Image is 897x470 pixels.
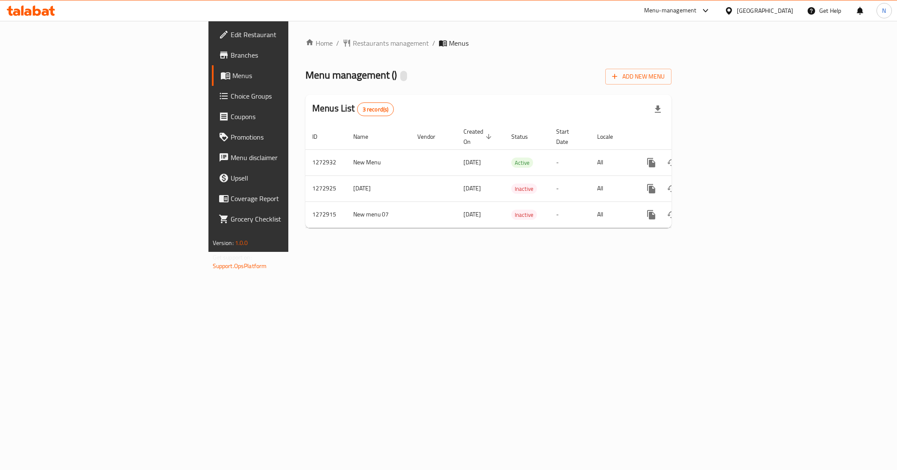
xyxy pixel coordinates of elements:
[212,65,358,86] a: Menus
[511,158,533,168] span: Active
[305,124,730,228] table: enhanced table
[605,69,671,85] button: Add New Menu
[232,70,352,81] span: Menus
[556,126,580,147] span: Start Date
[212,45,358,65] a: Branches
[590,175,634,201] td: All
[212,24,358,45] a: Edit Restaurant
[737,6,793,15] div: [GEOGRAPHIC_DATA]
[590,201,634,228] td: All
[353,131,379,142] span: Name
[231,132,352,142] span: Promotions
[449,38,469,48] span: Menus
[212,209,358,229] a: Grocery Checklist
[644,6,697,16] div: Menu-management
[312,131,328,142] span: ID
[590,149,634,175] td: All
[662,152,682,173] button: Change Status
[511,131,539,142] span: Status
[463,126,494,147] span: Created On
[213,237,234,248] span: Version:
[641,152,662,173] button: more
[417,131,446,142] span: Vendor
[305,38,671,48] nav: breadcrumb
[432,38,435,48] li: /
[597,131,624,142] span: Locale
[641,178,662,199] button: more
[511,210,537,220] span: Inactive
[463,209,481,220] span: [DATE]
[231,50,352,60] span: Branches
[231,111,352,122] span: Coupons
[511,184,537,194] span: Inactive
[357,102,394,116] div: Total records count
[231,173,352,183] span: Upsell
[346,149,410,175] td: New Menu
[212,188,358,209] a: Coverage Report
[231,214,352,224] span: Grocery Checklist
[549,175,590,201] td: -
[212,168,358,188] a: Upsell
[231,193,352,204] span: Coverage Report
[231,152,352,163] span: Menu disclaimer
[212,147,358,168] a: Menu disclaimer
[343,38,429,48] a: Restaurants management
[212,127,358,147] a: Promotions
[662,204,682,225] button: Change Status
[882,6,886,15] span: N
[662,178,682,199] button: Change Status
[213,252,252,263] span: Get support on:
[463,157,481,168] span: [DATE]
[212,86,358,106] a: Choice Groups
[358,105,394,114] span: 3 record(s)
[641,204,662,225] button: more
[612,71,665,82] span: Add New Menu
[312,102,394,116] h2: Menus List
[346,201,410,228] td: New menu 07
[231,91,352,101] span: Choice Groups
[353,38,429,48] span: Restaurants management
[549,201,590,228] td: -
[346,175,410,201] td: [DATE]
[648,99,668,120] div: Export file
[212,106,358,127] a: Coupons
[463,183,481,194] span: [DATE]
[231,29,352,40] span: Edit Restaurant
[213,260,267,271] a: Support.OpsPlatform
[235,237,248,248] span: 1.0.0
[634,124,730,150] th: Actions
[549,149,590,175] td: -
